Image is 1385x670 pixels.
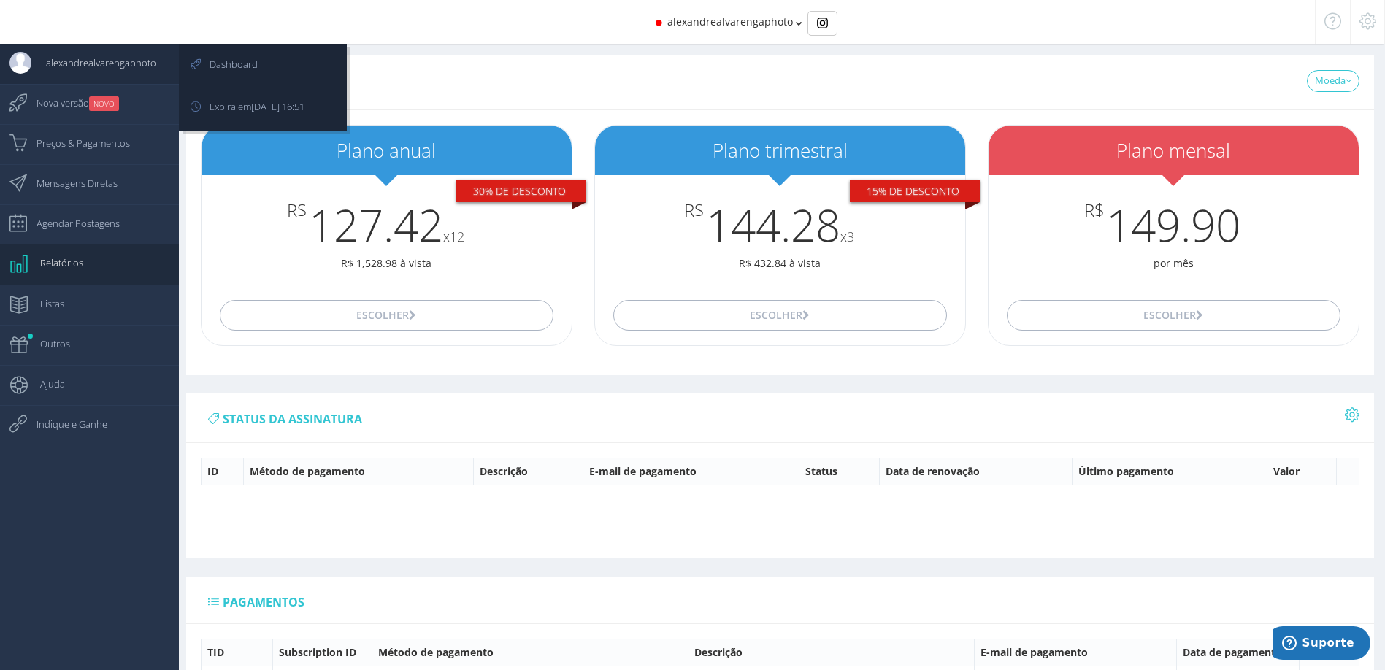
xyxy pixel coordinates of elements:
th: Subscription ID [273,639,372,666]
span: Pagamentos [223,594,304,610]
div: Basic example [807,11,837,36]
th: Método de pagamento [243,458,474,485]
span: Expira em [195,88,304,125]
img: Instagram_simple_icon.svg [817,18,828,28]
th: E-mail de pagamento [583,458,799,485]
small: NOVO [89,96,119,111]
span: R$ [684,201,705,220]
h2: Plano mensal [989,140,1359,161]
span: status da assinatura [223,411,362,427]
iframe: Abre um widget para que você possa encontrar mais informações [1273,626,1370,663]
th: Valor [1267,458,1337,485]
span: Listas [26,285,64,322]
th: Último pagamento [1072,458,1267,485]
div: 15% De desconto [850,180,980,203]
th: Status [799,458,880,485]
th: Descrição [688,639,974,666]
h2: Plano trimestral [595,140,965,161]
button: Escolher [613,300,946,331]
button: Escolher [1007,300,1340,331]
h2: Plano anual [202,140,572,161]
h3: 144.28 [595,201,965,249]
div: 30% De desconto [456,180,586,203]
span: alexandrealvarengaphoto [667,15,793,28]
h3: 127.42 [202,201,572,249]
img: User Image [9,52,31,74]
p: R$ 1,528.98 à vista [202,256,572,271]
th: TID [202,639,273,666]
span: R$ [1084,201,1105,220]
button: Escolher [220,300,553,331]
span: Agendar Postagens [22,205,120,242]
span: alexandrealvarengaphoto [31,45,156,81]
th: E-mail de pagamento [975,639,1177,666]
span: Indique e Ganhe [22,406,107,442]
span: [DATE] 16:51 [251,100,304,113]
span: Ajuda [26,366,65,402]
a: Expira em[DATE] 16:51 [181,88,345,128]
span: Relatórios [26,244,83,281]
th: Data de renovação [880,458,1072,485]
span: R$ [287,201,307,220]
th: ID [202,458,244,485]
span: Outros [26,326,70,362]
a: Dashboard [181,46,345,86]
th: Descrição [474,458,583,485]
th: Data de pagamento [1176,639,1300,666]
th: Método de pagamento [372,639,688,666]
p: por mês [989,256,1359,271]
span: Nova versão [22,85,119,121]
p: R$ 432.84 à vista [595,256,965,271]
h3: 149.90 [989,201,1359,249]
span: Preços & Pagamentos [22,125,130,161]
span: Dashboard [195,46,258,82]
a: Moeda [1307,70,1359,92]
small: x3 [840,228,854,245]
span: Mensagens Diretas [22,165,118,201]
small: x12 [443,228,464,245]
